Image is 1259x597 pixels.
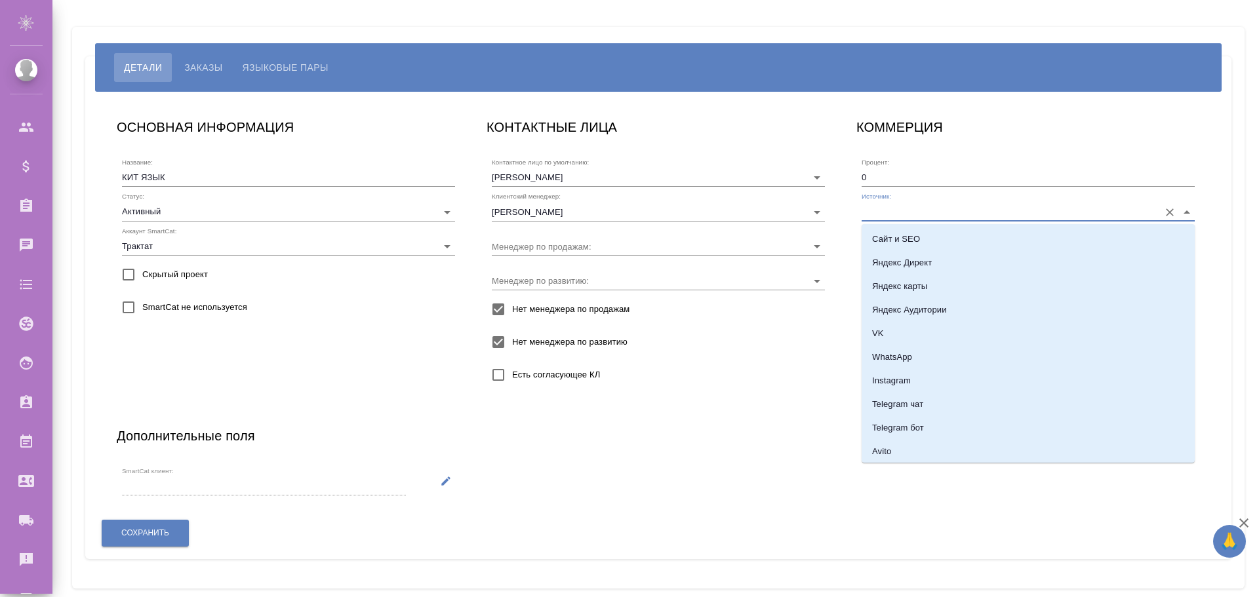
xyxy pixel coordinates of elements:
p: Telegram чат [872,398,923,411]
span: Сохранить [121,528,169,539]
div: Трактат [122,237,455,256]
p: Avito [872,445,891,458]
button: Очистить [1161,203,1179,221]
div: Активный [122,202,455,221]
label: Аккаунт SmartCat: [122,227,176,234]
span: Детали [124,60,162,75]
button: Open [808,168,826,187]
span: Языковые пары [243,60,329,75]
p: Яндекс Директ [872,256,932,269]
button: Open [808,237,826,256]
label: SmartCat клиент: [122,467,174,474]
button: 🙏 [1213,525,1246,558]
span: Нет менеджера по развитию [512,336,628,349]
label: Источник: [862,193,891,200]
label: Контактное лицо по умолчанию: [492,159,589,166]
span: Нет менеджера по продажам [512,303,629,316]
button: Сохранить [102,520,189,547]
p: WhatsApp [872,351,912,364]
button: Open [808,203,826,221]
span: Заказы [184,60,222,75]
span: 🙏 [1218,528,1241,555]
p: Сайт и SEO [872,233,920,246]
label: Процент: [862,159,889,166]
label: Статус: [122,193,144,200]
button: Close [1178,203,1196,221]
span: SmartCat не используется [142,301,247,314]
h6: КОММЕРЦИЯ [856,117,943,138]
p: Яндекс Аудитории [872,303,947,317]
button: Open [808,272,826,290]
h6: ОСНОВНАЯ ИНФОРМАЦИЯ [117,117,294,138]
p: VK [872,327,884,340]
p: Яндекс карты [872,280,927,293]
p: Telegram бот [872,421,924,434]
span: Скрытый проект [142,268,208,281]
label: Название: [122,159,153,166]
span: Есть согласующее КЛ [512,368,600,381]
label: Клиентский менеджер: [492,193,561,200]
h6: Дополнительные поля [117,425,255,446]
button: Редактировать [433,467,460,494]
p: Instagram [872,374,911,387]
h6: КОНТАКТНЫЕ ЛИЦА [487,117,617,138]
